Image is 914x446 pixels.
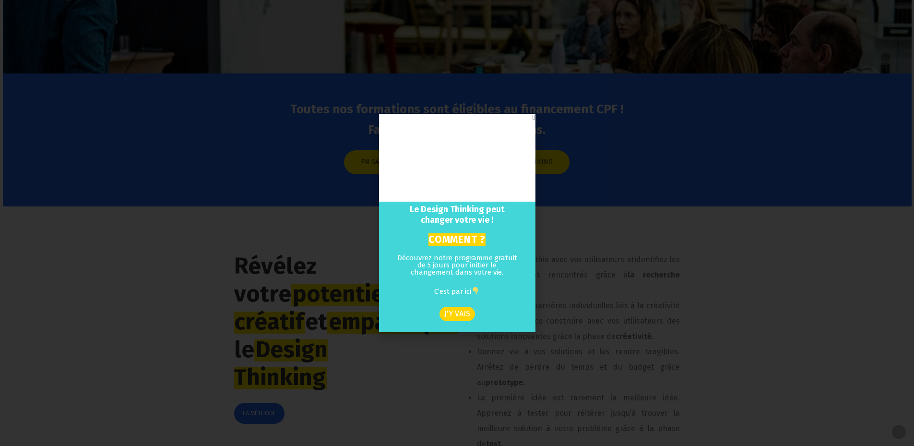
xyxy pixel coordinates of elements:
[439,307,475,321] a: J'Y VAIS
[428,233,485,246] mark: COMMENT ?
[396,287,518,306] p: C’est par ici
[472,287,479,294] img: 👇
[396,254,518,287] p: Découvrez notre programme gratuit de 5 jours pour initier le changement dans votre vie.
[444,310,470,318] span: J'Y VAIS
[387,205,527,225] h2: Le Design Thinking peut changer votre vie !
[533,114,535,121] a: Close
